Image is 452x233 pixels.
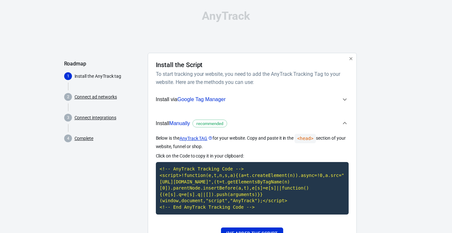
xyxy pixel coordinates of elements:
span: Manually [169,121,190,126]
h5: Roadmap [64,61,143,67]
a: Connect ad networks [75,94,117,100]
code: <head> [295,134,316,143]
button: InstallManuallyrecommended [156,113,349,134]
text: 3 [67,115,69,120]
text: 1 [67,74,69,78]
span: Google Tag Manager [177,97,226,102]
h4: Install the Script [156,61,203,69]
text: 2 [67,95,69,99]
text: 4 [67,136,69,141]
h6: To start tracking your website, you need to add the AnyTrack Tracking Tag to your website. Here a... [156,70,346,86]
a: Complete [75,135,94,142]
a: AnyTrack TAG [180,135,213,142]
span: recommended [194,121,226,127]
div: AnyTrack [64,10,388,22]
a: Connect integrations [75,114,116,121]
p: Click on the Code to copy it in your clipboard: [156,153,349,159]
button: Install viaGoogle Tag Manager [156,91,349,108]
p: Below is the for your website. Copy and paste it in the section of your website, funnel or shop. [156,134,349,150]
span: Install [156,119,227,128]
code: Click to copy [156,162,349,214]
p: Install the AnyTrack tag [75,73,143,80]
span: Install via [156,95,226,104]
